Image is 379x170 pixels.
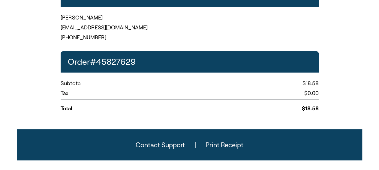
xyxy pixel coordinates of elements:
button: Print Receipt [196,136,253,153]
strong: Total [61,105,72,112]
p: [PHONE_NUMBER] [61,34,319,41]
h2: Order # 45827629 [61,51,319,73]
p: [EMAIL_ADDRESS][DOMAIN_NAME] [61,24,319,31]
p: $0.00 [304,90,319,97]
p: Tax [61,90,68,97]
p: [PERSON_NAME] [61,14,319,22]
button: Contact Support [126,136,194,153]
p: $18.58 [302,80,319,87]
p: Subtotal [61,80,82,87]
footer: | [17,129,362,160]
strong: $18.58 [302,105,319,112]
